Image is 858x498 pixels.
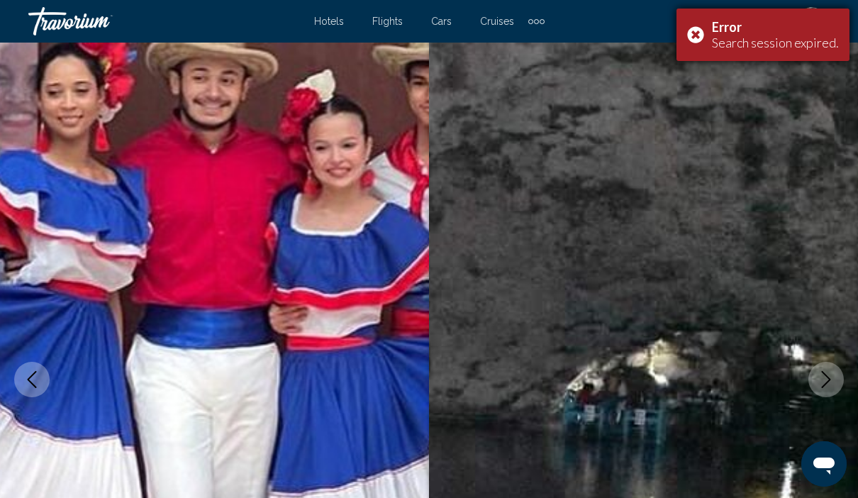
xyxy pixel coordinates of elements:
img: 2Q== [797,7,825,35]
button: Extra navigation items [528,10,545,33]
div: Error [712,19,839,35]
a: Cars [431,16,452,27]
button: User Menu [793,6,830,36]
button: Next image [808,362,844,397]
a: Cruises [480,16,514,27]
button: Previous image [14,362,50,397]
a: Hotels [314,16,344,27]
div: Search session expired. [712,35,839,50]
a: Travorium [28,7,300,35]
a: Flights [372,16,403,27]
iframe: Botón para iniciar la ventana de mensajería [801,441,847,487]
